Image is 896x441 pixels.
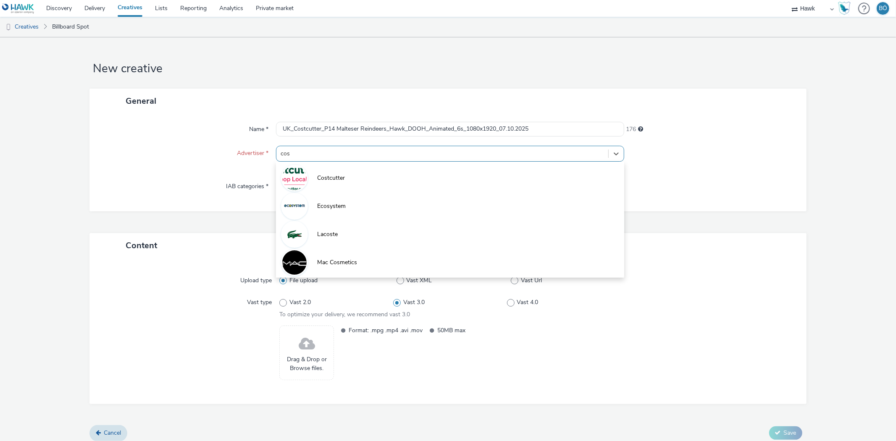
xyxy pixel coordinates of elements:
label: Vast type [244,295,275,307]
span: Vast 2.0 [289,298,311,307]
span: To optimize your delivery, we recommend vast 3.0 [279,310,410,318]
a: Hawk Academy [838,2,854,15]
button: Save [769,426,802,440]
span: Vast 3.0 [403,298,425,307]
img: Costcutter [282,166,307,190]
a: Billboard Spot [48,17,93,37]
span: Ecosystem [317,202,346,210]
span: Vast Url [521,276,542,285]
div: BÖ [879,2,887,15]
img: dooh [4,23,13,31]
label: Name * [246,122,272,134]
span: Save [784,429,796,437]
h1: New creative [89,61,806,77]
span: Drag & Drop or Browse files. [284,355,329,373]
label: IAB categories * [223,179,272,191]
span: Costcutter [317,174,345,182]
img: undefined Logo [2,3,34,14]
span: Cancel [104,429,121,437]
span: Format: .mpg .mp4 .avi .mov [349,325,423,335]
span: Mac Cosmetics [317,258,357,267]
img: Ecosystem [282,194,307,218]
span: Content [126,240,157,251]
div: Maximum 255 characters [638,125,644,134]
span: Lacoste [317,230,338,239]
img: Lacoste [282,222,307,247]
input: Name [276,122,624,136]
span: File upload [289,276,318,285]
a: Cancel [89,425,127,441]
span: 176 [626,125,636,134]
span: Vast XML [406,276,432,285]
span: Vast 4.0 [517,298,538,307]
label: Advertiser * [234,146,272,157]
span: 50MB max [437,325,511,335]
img: Hawk Academy [838,2,851,15]
img: Mac Cosmetics [282,250,307,275]
label: Upload type [237,273,275,285]
span: General [126,95,156,107]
